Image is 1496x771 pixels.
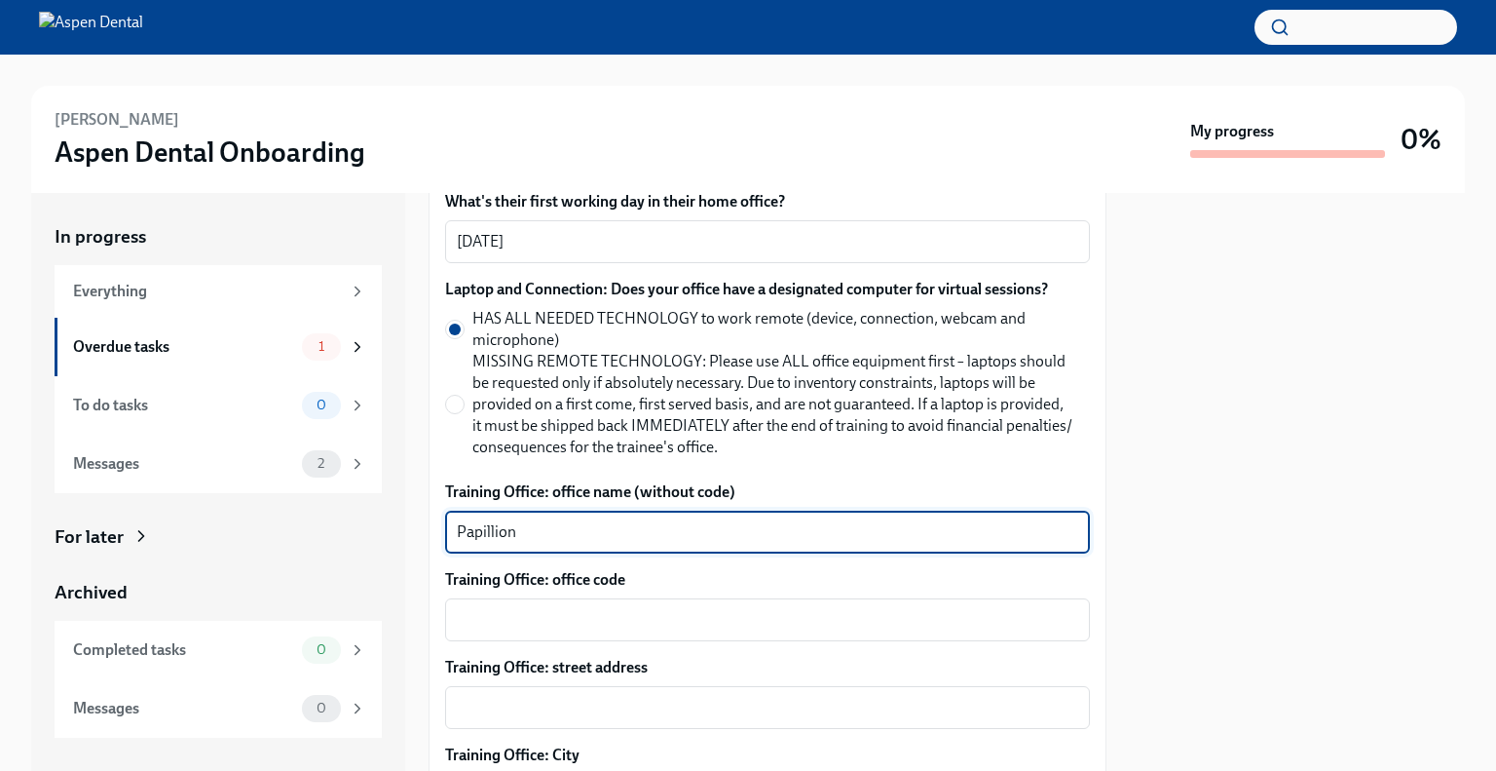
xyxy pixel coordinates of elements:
div: To do tasks [73,395,294,416]
a: To do tasks0 [55,376,382,435]
span: HAS ALL NEEDED TECHNOLOGY to work remote (device, connection, webcam and microphone) [472,308,1074,351]
textarea: [DATE] [457,230,1078,253]
div: Overdue tasks [73,336,294,358]
span: 2 [306,456,336,471]
strong: My progress [1190,121,1274,142]
a: Archived [55,580,382,605]
label: Training Office: office name (without code) [445,482,1090,503]
label: Training Office: City [445,745,1090,766]
span: 0 [305,701,338,715]
div: Messages [73,453,294,475]
span: 1 [307,339,336,354]
a: Messages2 [55,435,382,493]
div: For later [55,524,124,550]
a: In progress [55,224,382,250]
a: Messages0 [55,679,382,738]
h3: 0% [1401,122,1441,157]
h6: [PERSON_NAME] [55,109,179,131]
span: 0 [305,642,338,657]
label: Training Office: office code [445,569,1090,591]
label: Training Office: street address [445,657,1090,678]
span: MISSING REMOTE TECHNOLOGY: Please use ALL office equipment first – laptops should be requested on... [472,351,1074,458]
div: Messages [73,698,294,719]
div: Completed tasks [73,639,294,661]
a: For later [55,524,382,550]
label: What's their first working day in their home office? [445,191,1090,212]
h3: Aspen Dental Onboarding [55,135,365,170]
label: Laptop and Connection: Does your office have a designated computer for virtual sessions? [445,279,1090,300]
img: Aspen Dental [39,12,143,43]
a: Overdue tasks1 [55,318,382,376]
span: 0 [305,398,338,412]
textarea: Papillion [457,520,1078,544]
div: Everything [73,281,341,302]
a: Everything [55,265,382,318]
a: Completed tasks0 [55,621,382,679]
